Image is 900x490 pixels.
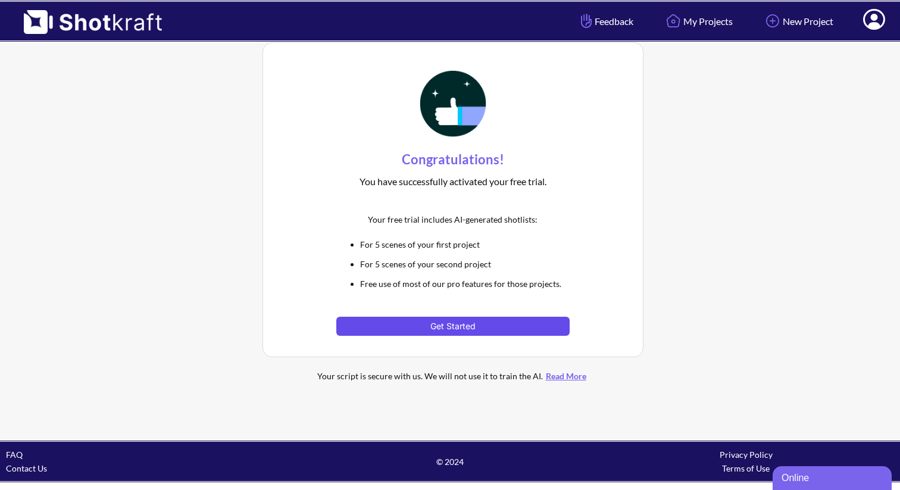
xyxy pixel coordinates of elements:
[543,371,589,381] a: Read More
[598,448,894,461] div: Privacy Policy
[360,238,569,251] li: For 5 scenes of your first project
[754,5,842,37] a: New Project
[654,5,742,37] a: My Projects
[578,11,595,31] img: Hand Icon
[336,171,569,192] div: You have successfully activated your free trial.
[336,148,569,171] div: Congratulations!
[292,369,614,383] div: Your script is secure with us. We will not use it to train the AI.
[598,461,894,475] div: Terms of Use
[6,463,47,473] a: Contact Us
[762,11,783,31] img: Add Icon
[773,464,894,490] iframe: chat widget
[416,67,490,141] img: Thumbs Up Icon
[6,450,23,460] a: FAQ
[663,11,683,31] img: Home Icon
[336,210,569,229] div: Your free trial includes AI-generated shotlists:
[360,277,569,291] li: Free use of most of our pro features for those projects.
[302,455,598,469] span: © 2024
[578,14,633,28] span: Feedback
[360,257,569,271] li: For 5 scenes of your second project
[336,317,569,336] button: Get Started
